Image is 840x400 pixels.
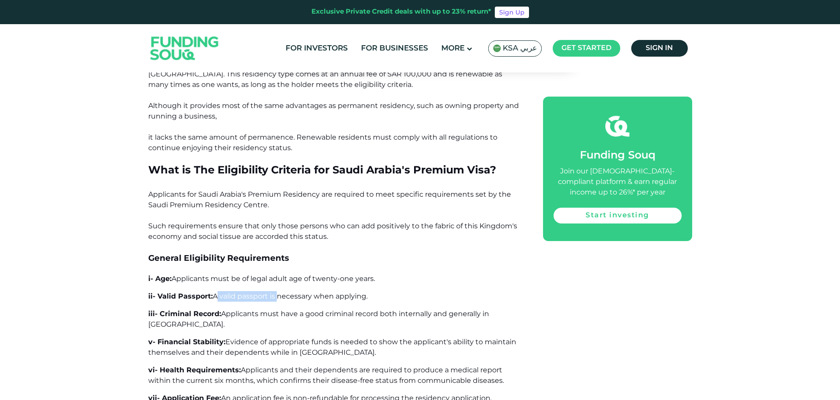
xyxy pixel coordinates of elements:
[172,274,375,283] span: Applicants must be of legal adult age of twenty-one years.
[148,101,519,152] span: Although it provides most of the same advantages as permanent residency, such as owning property ...
[283,41,350,56] a: For Investors
[148,253,289,263] span: General Eligibility Requirements
[554,166,682,198] div: Join our [DEMOGRAPHIC_DATA]-compliant platform & earn regular income up to 26%* per year
[503,43,537,54] span: KSA عربي
[148,366,241,374] span: vi- Health Requirements:
[493,44,501,52] img: SA Flag
[148,310,221,318] span: iii- Criminal Record:
[311,7,491,17] div: Exclusive Private Credit deals with up to 23% return*
[148,338,225,346] span: v- Financial Stability:
[148,274,172,283] span: i- Age:
[213,292,368,300] span: A valid passport is necessary when applying.
[148,292,213,300] span: ii- Valid Passport:
[148,366,504,385] span: Applicants and their dependents are required to produce a medical report within the current six m...
[148,310,489,328] span: Applicants must have a good criminal record both internally and generally in [GEOGRAPHIC_DATA].
[148,163,496,176] span: What is The Eligibility Criteria for Saudi Arabia's Premium Visa?
[142,26,228,71] img: Logo
[554,208,682,223] a: Start investing
[441,45,465,52] span: More
[580,151,655,161] span: Funding Souq
[148,338,516,357] span: Evidence of appropriate funds is needed to show the applicant's ability to maintain themselves an...
[631,40,688,57] a: Sign in
[148,59,502,89] span: Renewable Premium Residency is meant for those who want to settle temporarily in [GEOGRAPHIC_DATA...
[495,7,529,18] a: Sign Up
[561,45,611,51] span: Get started
[148,190,517,241] span: Applicants for Saudi Arabia's Premium Residency are required to meet specific requirements set by...
[605,114,629,138] img: fsicon
[646,45,673,51] span: Sign in
[359,41,430,56] a: For Businesses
